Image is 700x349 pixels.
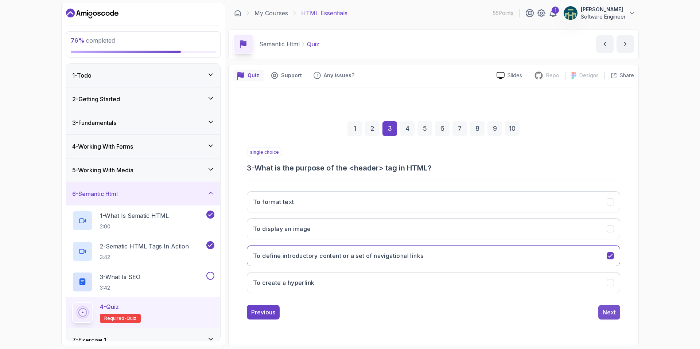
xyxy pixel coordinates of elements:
p: 3 - What is SEO [100,272,140,281]
span: Required- [104,315,127,321]
button: Feedback button [309,70,359,81]
button: To format text [247,191,620,212]
a: 1 [549,9,557,17]
h3: 3 - What is the purpose of the <header> tag in HTML? [247,163,620,173]
p: Designs [579,72,599,79]
button: To create a hyperlink [247,272,620,293]
button: 2-Sematic HTML Tags In Action3:42 [72,241,214,262]
button: 3-Fundamentals [66,111,220,134]
div: 5 [417,121,432,136]
button: Next [598,305,620,319]
h3: 1 - Todo [72,71,92,80]
p: Any issues? [324,72,354,79]
a: Dashboard [234,9,241,17]
button: 1-Todo [66,64,220,87]
div: 8 [470,121,485,136]
a: Slides [491,72,528,79]
div: 9 [487,121,502,136]
button: Support button [267,70,306,81]
p: Software Engineer [581,13,626,20]
h3: 5 - Working With Media [72,166,133,174]
button: Share [604,72,634,79]
p: 2 - Sematic HTML Tags In Action [100,242,189,251]
p: Semantic Html [259,40,300,48]
h3: 2 - Getting Started [72,95,120,103]
p: Share [620,72,634,79]
p: [PERSON_NAME] [581,6,626,13]
button: To display an image [247,218,620,239]
button: 2-Getting Started [66,87,220,111]
button: 4-Working With Forms [66,135,220,158]
button: 6-Semantic Html [66,182,220,205]
a: Dashboard [66,8,118,19]
p: HTML Essentials [301,9,347,17]
h3: To define introductory content or a set of navigational links [253,251,423,260]
button: Previous [247,305,280,319]
div: 4 [400,121,415,136]
button: 1-What Is Sematic HTML2:00 [72,211,214,231]
button: next content [617,35,634,53]
p: Quiz [307,40,319,48]
p: 55 Points [493,9,513,17]
div: 6 [435,121,450,136]
div: 7 [452,121,467,136]
div: Previous [251,308,275,317]
p: 3:42 [100,284,140,291]
button: 4-QuizRequired-quiz [72,302,214,323]
p: single choice [247,148,282,157]
button: quiz button [233,70,264,81]
p: 2:00 [100,223,169,230]
div: 1 [347,121,362,136]
button: 5-Working With Media [66,158,220,182]
span: completed [71,37,115,44]
button: previous content [596,35,614,53]
p: Slides [507,72,522,79]
p: Support [281,72,302,79]
h3: 7 - Exercise 1 [72,336,106,344]
img: user profile image [564,6,577,20]
p: 1 - What Is Sematic HTML [100,211,169,220]
div: Next [603,308,616,317]
div: 2 [365,121,380,136]
h3: 3 - Fundamentals [72,118,116,127]
p: Repo [546,72,559,79]
h3: 4 - Working With Forms [72,142,133,151]
h3: To display an image [253,224,311,233]
span: 76 % [71,37,85,44]
div: 1 [552,7,559,14]
h3: 6 - Semantic Html [72,189,118,198]
button: user profile image[PERSON_NAME]Software Engineer [563,6,636,20]
span: quiz [127,315,136,321]
button: To define introductory content or a set of navigational links [247,245,620,266]
h3: To format text [253,197,294,206]
h3: To create a hyperlink [253,278,314,287]
div: 10 [505,121,520,136]
p: Quiz [248,72,259,79]
button: 3-What is SEO3:42 [72,272,214,292]
p: 3:42 [100,254,189,261]
a: My Courses [254,9,288,17]
p: 4 - Quiz [100,302,119,311]
div: 3 [382,121,397,136]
